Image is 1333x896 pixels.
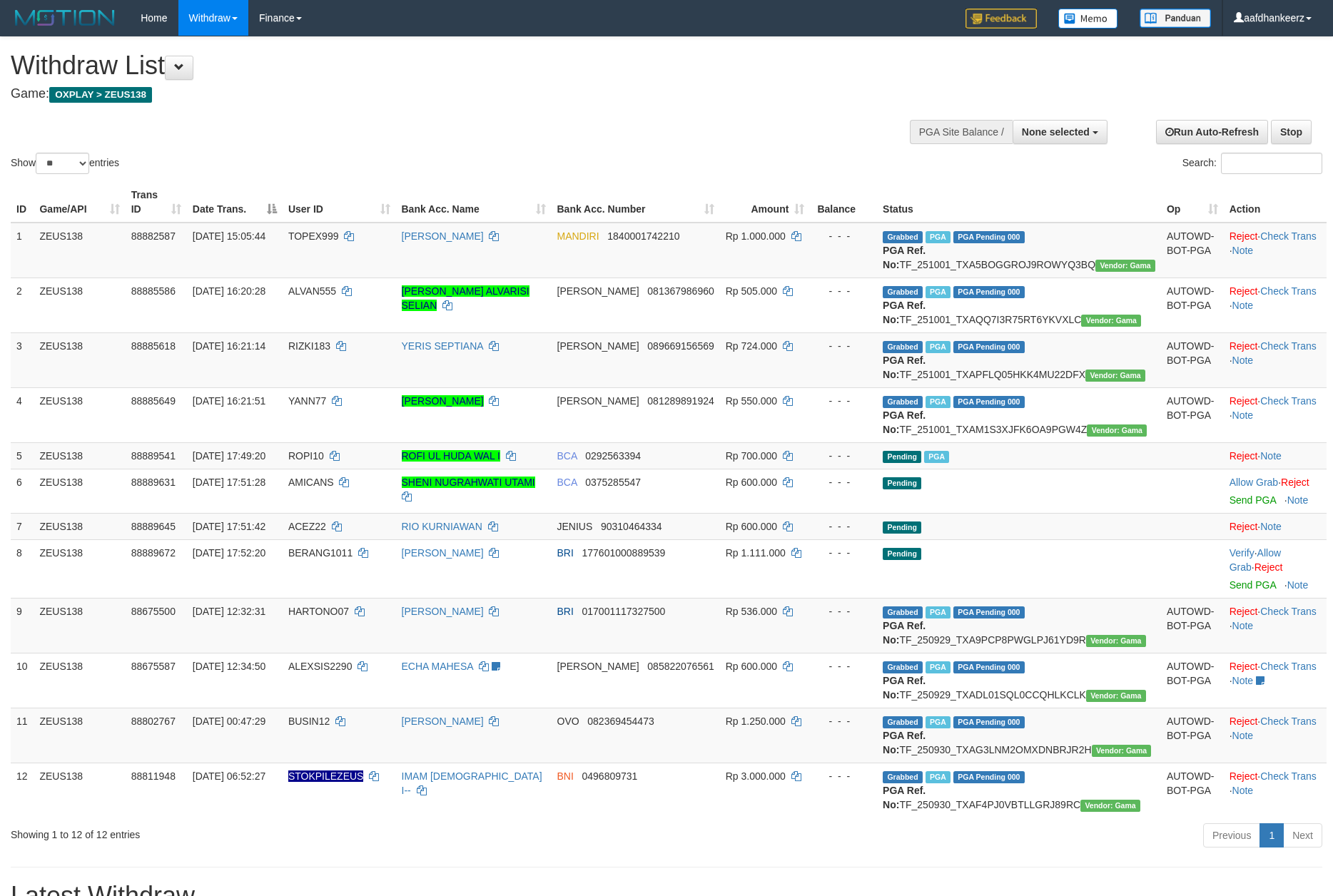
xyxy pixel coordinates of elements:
[883,245,926,270] b: PGA Ref. No:
[1230,579,1276,591] a: Send PGA
[1260,661,1317,672] a: Check Trans
[1161,332,1224,387] td: AUTOWD-BOT-PGA
[1260,395,1317,407] a: Check Trans
[193,770,265,782] span: [DATE] 06:52:27
[1224,598,1327,653] td: · ·
[1013,120,1108,144] button: None selected
[557,606,574,617] span: BRI
[726,521,777,532] span: Rp 600.000
[953,286,1025,298] span: PGA Pending
[34,708,125,763] td: ZEUS138
[883,675,926,701] b: PGA Ref. No:
[883,396,923,408] span: Grabbed
[1182,153,1322,174] label: Search:
[877,332,1161,387] td: TF_251001_TXAPFLQ05HKK4MU22DFX
[193,547,265,559] span: [DATE] 17:52:20
[926,661,951,673] span: Marked by aafpengsreynich
[11,332,34,387] td: 3
[1230,547,1281,573] a: Allow Grab
[1230,661,1258,672] a: Reject
[1230,395,1258,407] a: Reject
[726,606,777,617] span: Rp 536.000
[557,716,579,727] span: OVO
[131,547,176,559] span: 88889672
[816,339,871,353] div: - - -
[1092,745,1152,757] span: Vendor URL: https://trx31.1velocity.biz
[557,230,599,242] span: MANDIRI
[1086,635,1146,647] span: Vendor URL: https://trx31.1velocity.biz
[1224,539,1327,598] td: · ·
[953,341,1025,353] span: PGA Pending
[131,477,176,488] span: 88889631
[11,87,874,101] h4: Game:
[193,477,265,488] span: [DATE] 17:51:28
[557,450,577,462] span: BCA
[816,229,871,243] div: - - -
[131,340,176,352] span: 88885618
[810,182,877,223] th: Balance
[1161,763,1224,818] td: AUTOWD-BOT-PGA
[877,278,1161,332] td: TF_251001_TXAQQ7I3R75RT6YKVXLC
[288,340,330,352] span: RIZKI183
[1230,450,1258,462] a: Reject
[601,521,662,532] span: Copy 90310464334 to clipboard
[926,771,951,783] span: Marked by aafsreyleap
[1081,315,1141,327] span: Vendor URL: https://trx31.1velocity.biz
[402,521,482,532] a: RIO KURNIAWAN
[402,770,542,796] a: IMAM [DEMOGRAPHIC_DATA] I--
[1224,332,1327,387] td: · ·
[557,661,639,672] span: [PERSON_NAME]
[402,340,483,352] a: YERIS SEPTIANA
[126,182,187,223] th: Trans ID: activate to sort column ascending
[816,546,871,560] div: - - -
[1224,278,1327,332] td: · ·
[1230,285,1258,297] a: Reject
[587,716,654,727] span: Copy 082369454473 to clipboard
[11,822,544,842] div: Showing 1 to 12 of 12 entries
[402,230,484,242] a: [PERSON_NAME]
[1086,690,1146,702] span: Vendor URL: https://trx31.1velocity.biz
[402,285,529,311] a: [PERSON_NAME] ALVARISI SELIAN
[402,606,484,617] a: [PERSON_NAME]
[1161,653,1224,708] td: AUTOWD-BOT-PGA
[1161,598,1224,653] td: AUTOWD-BOT-PGA
[726,285,777,297] span: Rp 505.000
[131,521,176,532] span: 88889645
[11,763,34,818] td: 12
[1230,521,1258,532] a: Reject
[816,284,871,298] div: - - -
[131,285,176,297] span: 88885586
[877,598,1161,653] td: TF_250929_TXA9PCP8PWGLPJ61YD9R
[1230,770,1258,782] a: Reject
[726,340,777,352] span: Rp 724.000
[1161,182,1224,223] th: Op: activate to sort column ascending
[288,547,353,559] span: BERANG1011
[1095,260,1155,272] span: Vendor URL: https://trx31.1velocity.biz
[1224,513,1327,539] td: ·
[647,340,714,352] span: Copy 089669156569 to clipboard
[34,387,125,442] td: ZEUS138
[1230,716,1258,727] a: Reject
[1230,340,1258,352] a: Reject
[726,716,786,727] span: Rp 1.250.000
[883,548,921,560] span: Pending
[11,653,34,708] td: 10
[926,231,951,243] span: Marked by aafnoeunsreypich
[926,341,951,353] span: Marked by aafanarl
[883,716,923,728] span: Grabbed
[1087,424,1147,437] span: Vendor URL: https://trx31.1velocity.biz
[726,395,777,407] span: Rp 550.000
[1230,547,1255,559] a: Verify
[877,653,1161,708] td: TF_250929_TXADL01SQL0CCQHLKCLK
[1260,450,1282,462] a: Note
[131,395,176,407] span: 88885649
[1232,300,1254,311] a: Note
[1224,708,1327,763] td: · ·
[1259,823,1284,847] a: 1
[288,606,349,617] span: HARTONO07
[1281,477,1309,488] a: Reject
[288,716,330,727] span: BUSIN12
[816,769,871,783] div: - - -
[288,661,353,672] span: ALEXSIS2290
[883,785,926,810] b: PGA Ref. No:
